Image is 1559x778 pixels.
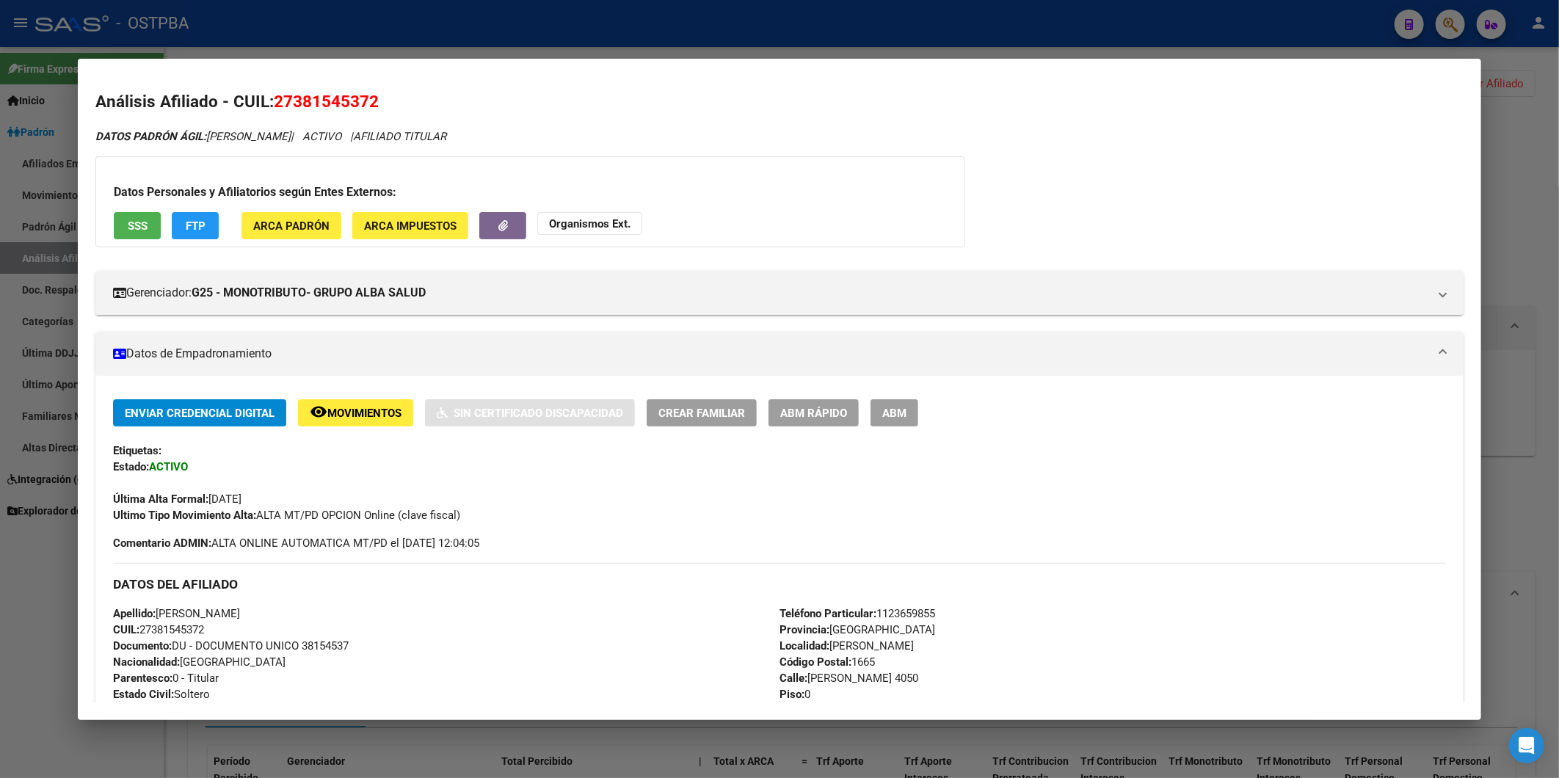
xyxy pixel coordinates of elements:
strong: Localidad: [780,639,829,652]
strong: Comentario ADMIN: [113,537,211,550]
span: Movimientos [327,407,401,420]
span: [DATE] [113,492,241,506]
span: [GEOGRAPHIC_DATA] [780,623,935,636]
strong: Piso: [780,688,804,701]
strong: Apellido: [113,607,156,620]
strong: CUIL: [113,623,139,636]
span: Soltero [113,688,210,701]
span: 27381545372 [113,623,204,636]
button: Crear Familiar [647,399,757,426]
h2: Análisis Afiliado - CUIL: [95,90,1464,114]
span: 0 [780,688,810,701]
h3: DATOS DEL AFILIADO [113,576,1446,592]
strong: Organismos Ext. [549,217,630,230]
button: ARCA Padrón [241,212,341,239]
div: Open Intercom Messenger [1509,728,1544,763]
span: [GEOGRAPHIC_DATA] [113,655,286,669]
span: Enviar Credencial Digital [125,407,275,420]
span: [PERSON_NAME] [95,130,291,143]
button: Sin Certificado Discapacidad [425,399,635,426]
span: [PERSON_NAME] [780,639,914,652]
button: Enviar Credencial Digital [113,399,286,426]
span: 0 - Titular [113,672,219,685]
button: SSS [114,212,161,239]
span: DU - DOCUMENTO UNICO 38154537 [113,639,349,652]
span: ALTA ONLINE AUTOMATICA MT/PD el [DATE] 12:04:05 [113,535,479,551]
strong: Última Alta Formal: [113,492,208,506]
strong: Estado Civil: [113,688,174,701]
mat-panel-title: Gerenciador: [113,284,1428,302]
strong: Ultimo Tipo Movimiento Alta: [113,509,256,522]
span: 1123659855 [780,607,935,620]
button: ABM Rápido [768,399,859,426]
button: FTP [172,212,219,239]
span: ALTA MT/PD OPCION Online (clave fiscal) [113,509,460,522]
strong: DATOS PADRÓN ÁGIL: [95,130,206,143]
span: AFILIADO TITULAR [353,130,446,143]
span: FTP [186,219,206,233]
h3: Datos Personales y Afiliatorios según Entes Externos: [114,183,947,201]
strong: Provincia: [780,623,829,636]
span: ARCA Padrón [253,219,330,233]
span: [PERSON_NAME] 4050 [780,672,918,685]
button: ABM [871,399,918,426]
mat-panel-title: Datos de Empadronamiento [113,345,1428,363]
strong: Teléfono Particular: [780,607,876,620]
strong: Código Postal: [780,655,851,669]
button: Organismos Ext. [537,212,642,235]
span: ARCA Impuestos [364,219,457,233]
strong: ACTIVO [149,460,188,473]
strong: Etiquetas: [113,444,161,457]
mat-expansion-panel-header: Gerenciador:G25 - MONOTRIBUTO- GRUPO ALBA SALUD [95,271,1464,315]
button: Movimientos [298,399,413,426]
span: 1665 [780,655,875,669]
strong: Estado: [113,460,149,473]
strong: Calle: [780,672,807,685]
strong: Parentesco: [113,672,172,685]
i: | ACTIVO | [95,130,446,143]
button: ARCA Impuestos [352,212,468,239]
strong: Documento: [113,639,172,652]
span: Crear Familiar [658,407,745,420]
span: [PERSON_NAME] [113,607,240,620]
mat-expansion-panel-header: Datos de Empadronamiento [95,332,1464,376]
strong: Nacionalidad: [113,655,180,669]
span: Sin Certificado Discapacidad [454,407,623,420]
span: ABM Rápido [780,407,847,420]
span: ABM [882,407,906,420]
span: 27381545372 [274,92,379,111]
span: SSS [128,219,148,233]
mat-icon: remove_red_eye [310,403,327,421]
strong: G25 - MONOTRIBUTO- GRUPO ALBA SALUD [192,284,426,302]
